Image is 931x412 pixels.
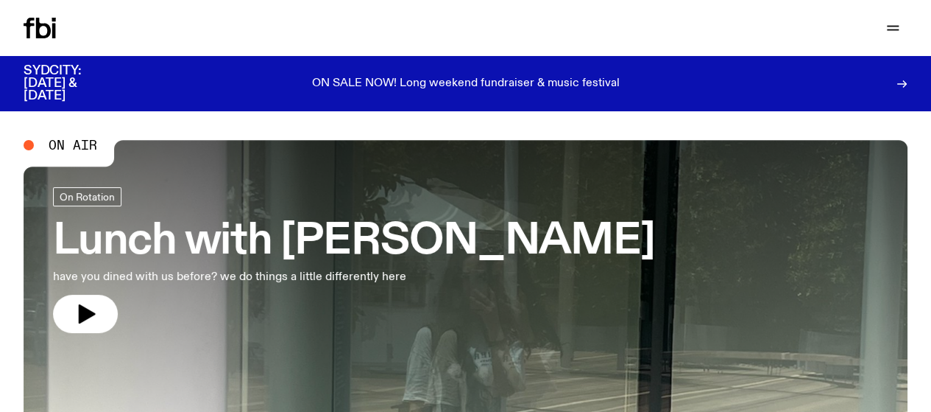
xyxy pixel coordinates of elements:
[24,65,118,102] h3: SYDCITY: [DATE] & [DATE]
[60,192,115,203] span: On Rotation
[53,187,654,333] a: Lunch with [PERSON_NAME]have you dined with us before? we do things a little differently here
[49,139,97,152] span: On Air
[53,221,654,262] h3: Lunch with [PERSON_NAME]
[53,187,121,206] a: On Rotation
[53,268,430,286] p: have you dined with us before? we do things a little differently here
[312,77,620,91] p: ON SALE NOW! Long weekend fundraiser & music festival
